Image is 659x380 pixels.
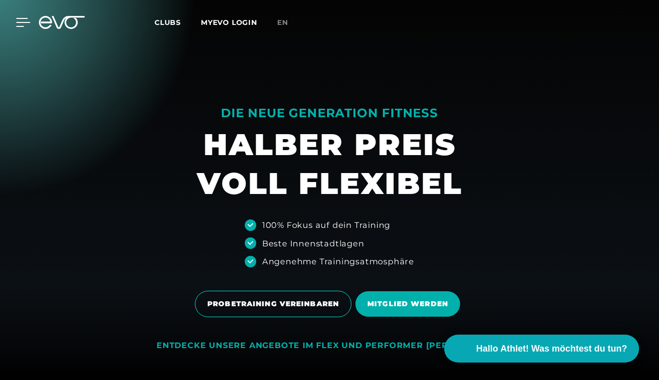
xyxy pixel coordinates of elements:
[155,17,201,27] a: Clubs
[201,18,257,27] a: MYEVO LOGIN
[157,341,502,351] div: ENTDECKE UNSERE ANGEBOTE IM FLEX UND PERFORMER [PERSON_NAME]
[195,283,355,325] a: PROBETRAINING VEREINBAREN
[355,284,464,324] a: MITGLIED WERDEN
[262,219,390,231] div: 100% Fokus auf dein Training
[277,18,288,27] span: en
[367,299,448,309] span: MITGLIED WERDEN
[197,105,463,121] div: DIE NEUE GENERATION FITNESS
[207,299,339,309] span: PROBETRAINING VEREINBAREN
[262,237,364,249] div: Beste Innenstadtlagen
[444,335,639,363] button: Hallo Athlet! Was möchtest du tun?
[262,255,414,267] div: Angenehme Trainingsatmosphäre
[155,18,181,27] span: Clubs
[277,17,300,28] a: en
[197,125,463,203] h1: HALBER PREIS VOLL FLEXIBEL
[476,342,627,356] span: Hallo Athlet! Was möchtest du tun?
